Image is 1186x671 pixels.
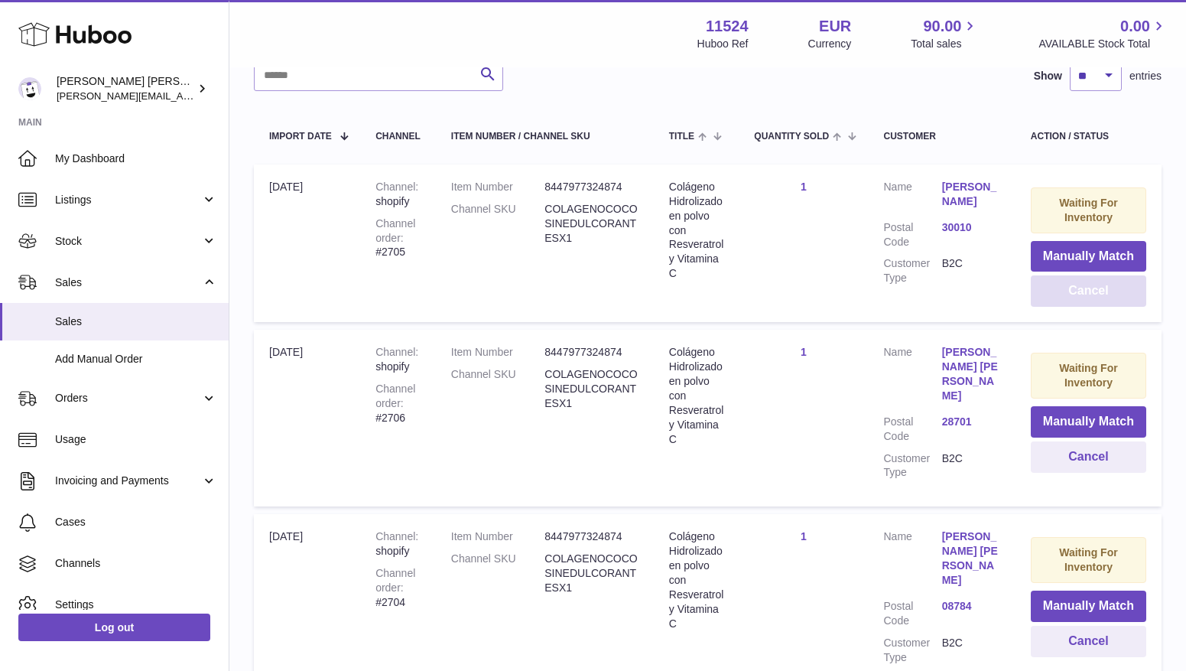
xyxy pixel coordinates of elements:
[883,345,941,407] dt: Name
[375,132,421,142] div: Channel
[375,383,415,409] strong: Channel order
[1031,406,1146,438] button: Manually Match
[55,234,201,249] span: Stock
[544,529,638,544] dd: 8447977324874
[1038,37,1168,51] span: AVAILABLE Stock Total
[451,552,544,595] dt: Channel SKU
[55,391,201,406] span: Orders
[18,77,41,100] img: marie@teitv.com
[942,256,1000,285] dd: B2C
[669,180,724,281] div: Colágeno Hidrolizado en polvo con Resveratrol y Vitamina C
[1031,275,1146,307] button: Cancel
[1038,16,1168,51] a: 0.00 AVAILABLE Stock Total
[375,217,421,260] div: #2705
[55,275,201,290] span: Sales
[669,345,724,446] div: Colágeno Hidrolizado en polvo con Resveratrol y Vitamina C
[801,181,807,193] a: 1
[451,132,638,142] div: Item Number / Channel SKU
[451,345,544,360] dt: Item Number
[375,346,418,358] strong: Channel
[55,151,217,166] span: My Dashboard
[269,132,332,142] span: Import date
[55,432,217,447] span: Usage
[451,367,544,411] dt: Channel SKU
[942,180,1000,209] a: [PERSON_NAME]
[883,599,941,628] dt: Postal Code
[18,614,210,641] a: Log out
[375,566,421,610] div: #2704
[375,530,418,542] strong: Channel
[942,451,1000,480] dd: B2C
[1120,16,1150,37] span: 0.00
[55,515,217,529] span: Cases
[911,16,979,51] a: 90.00 Total sales
[375,567,415,594] strong: Channel order
[1034,69,1062,83] label: Show
[451,529,544,544] dt: Item Number
[375,217,415,244] strong: Channel order
[942,529,1000,588] a: [PERSON_NAME] [PERSON_NAME]
[544,180,638,194] dd: 8447977324874
[1059,197,1117,223] strong: Waiting For Inventory
[883,132,999,142] div: Customer
[883,256,941,285] dt: Customer Type
[706,16,749,37] strong: 11524
[55,556,217,571] span: Channels
[808,37,852,51] div: Currency
[451,180,544,194] dt: Item Number
[55,474,201,488] span: Invoicing and Payments
[55,314,217,329] span: Sales
[544,345,638,360] dd: 8447977324874
[1129,69,1162,83] span: entries
[375,345,421,374] div: shopify
[57,90,307,102] span: [PERSON_NAME][EMAIL_ADDRESS][DOMAIN_NAME]
[375,529,421,559] div: shopify
[57,74,194,103] div: [PERSON_NAME] [PERSON_NAME]
[942,636,1000,665] dd: B2C
[55,193,201,207] span: Listings
[697,37,749,51] div: Huboo Ref
[544,367,638,411] dd: COLAGENOCOCOSINEDULCORANTESX1
[55,352,217,366] span: Add Manual Order
[1059,362,1117,389] strong: Waiting For Inventory
[923,16,961,37] span: 90.00
[1059,546,1117,573] strong: Waiting For Inventory
[754,132,829,142] span: Quantity Sold
[669,529,724,630] div: Colágeno Hidrolizado en polvo con Resveratrol y Vitamina C
[375,382,421,425] div: #2706
[801,346,807,358] a: 1
[375,180,421,209] div: shopify
[669,132,694,142] span: Title
[451,202,544,246] dt: Channel SKU
[942,220,1000,235] a: 30010
[1031,132,1146,142] div: Action / Status
[375,181,418,193] strong: Channel
[544,552,638,595] dd: COLAGENOCOCOSINEDULCORANTESX1
[55,598,217,612] span: Settings
[883,415,941,444] dt: Postal Code
[942,345,1000,403] a: [PERSON_NAME] [PERSON_NAME]
[801,530,807,542] a: 1
[883,529,941,591] dt: Name
[883,220,941,249] dt: Postal Code
[254,330,360,507] td: [DATE]
[883,636,941,665] dt: Customer Type
[1031,441,1146,473] button: Cancel
[942,599,1000,614] a: 08784
[911,37,979,51] span: Total sales
[1031,241,1146,272] button: Manually Match
[254,164,360,322] td: [DATE]
[819,16,851,37] strong: EUR
[883,451,941,480] dt: Customer Type
[883,180,941,213] dt: Name
[1031,626,1146,657] button: Cancel
[544,202,638,246] dd: COLAGENOCOCOSINEDULCORANTESX1
[942,415,1000,429] a: 28701
[1031,591,1146,622] button: Manually Match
